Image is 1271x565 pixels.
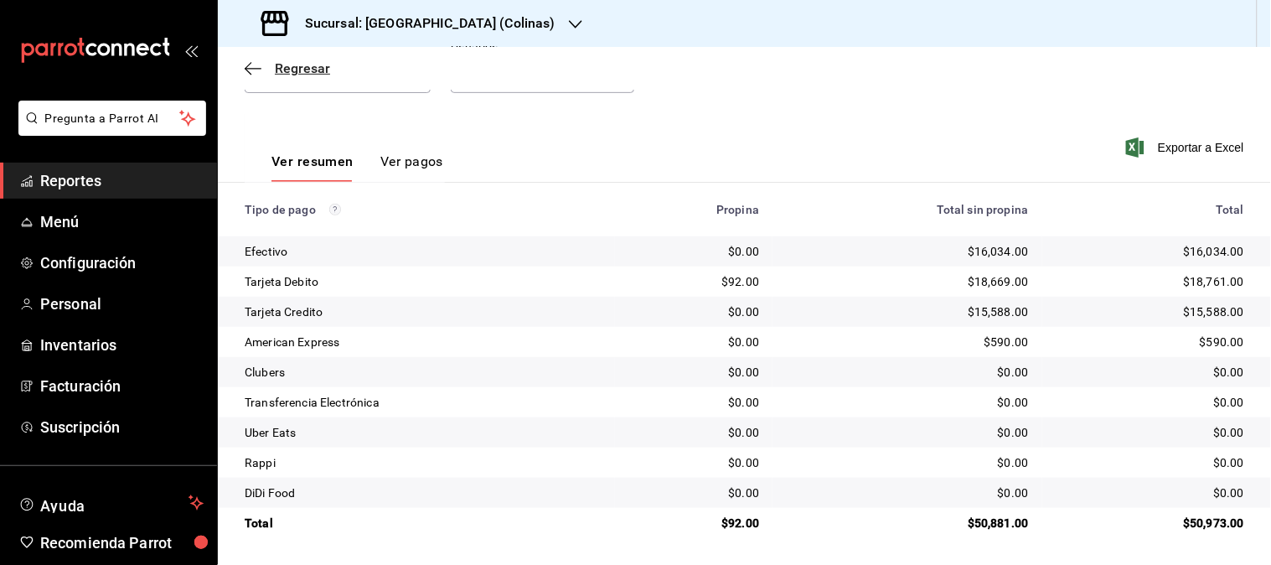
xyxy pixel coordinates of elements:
div: DiDi Food [245,485,602,501]
div: $50,881.00 [786,515,1028,531]
button: Exportar a Excel [1129,137,1244,158]
div: Efectivo [245,243,602,260]
div: $0.00 [628,243,760,260]
div: $0.00 [628,454,760,471]
div: Tipo de pago [245,203,602,216]
div: Total [1056,203,1244,216]
div: $50,973.00 [1056,515,1244,531]
div: $0.00 [628,303,760,320]
a: Pregunta a Parrot AI [12,122,206,139]
div: Tarjeta Debito [245,273,602,290]
div: $92.00 [628,273,760,290]
button: Ver resumen [271,153,354,182]
div: $18,761.00 [1056,273,1244,290]
div: navigation tabs [271,153,443,182]
span: Regresar [275,60,330,76]
div: $0.00 [1056,364,1244,381]
div: $0.00 [786,485,1028,501]
button: open_drawer_menu [184,44,198,57]
span: Pregunta a Parrot AI [45,110,180,127]
button: Pregunta a Parrot AI [18,101,206,136]
span: Suscripción [40,416,204,438]
span: Menú [40,210,204,233]
span: Ayuda [40,493,182,513]
div: $0.00 [1056,454,1244,471]
div: $92.00 [628,515,760,531]
div: $15,588.00 [1056,303,1244,320]
button: Regresar [245,60,330,76]
div: $16,034.00 [1056,243,1244,260]
span: Recomienda Parrot [40,531,204,554]
div: Propina [628,203,760,216]
div: American Express [245,334,602,350]
div: $590.00 [1056,334,1244,350]
div: $0.00 [786,454,1028,471]
h3: Sucursal: [GEOGRAPHIC_DATA] (Colinas) [292,13,555,34]
div: $0.00 [786,424,1028,441]
div: Tarjeta Credito [245,303,602,320]
button: Ver pagos [380,153,443,182]
div: Total [245,515,602,531]
div: Uber Eats [245,424,602,441]
div: $0.00 [628,364,760,381]
div: Total sin propina [786,203,1028,216]
span: Facturación [40,375,204,397]
div: $0.00 [1056,394,1244,411]
div: $0.00 [628,394,760,411]
div: $15,588.00 [786,303,1028,320]
span: Reportes [40,169,204,192]
div: $0.00 [786,394,1028,411]
span: Inventarios [40,334,204,356]
div: $16,034.00 [786,243,1028,260]
div: Rappi [245,454,602,471]
span: Configuración [40,251,204,274]
div: Clubers [245,364,602,381]
svg: Los pagos realizados con Pay y otras terminales son montos brutos. [329,204,341,215]
div: $0.00 [1056,485,1244,501]
div: $0.00 [628,424,760,441]
div: Transferencia Electrónica [245,394,602,411]
div: $0.00 [1056,424,1244,441]
div: $18,669.00 [786,273,1028,290]
div: $0.00 [628,485,760,501]
div: $590.00 [786,334,1028,350]
span: Personal [40,293,204,315]
div: $0.00 [786,364,1028,381]
div: $0.00 [628,334,760,350]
